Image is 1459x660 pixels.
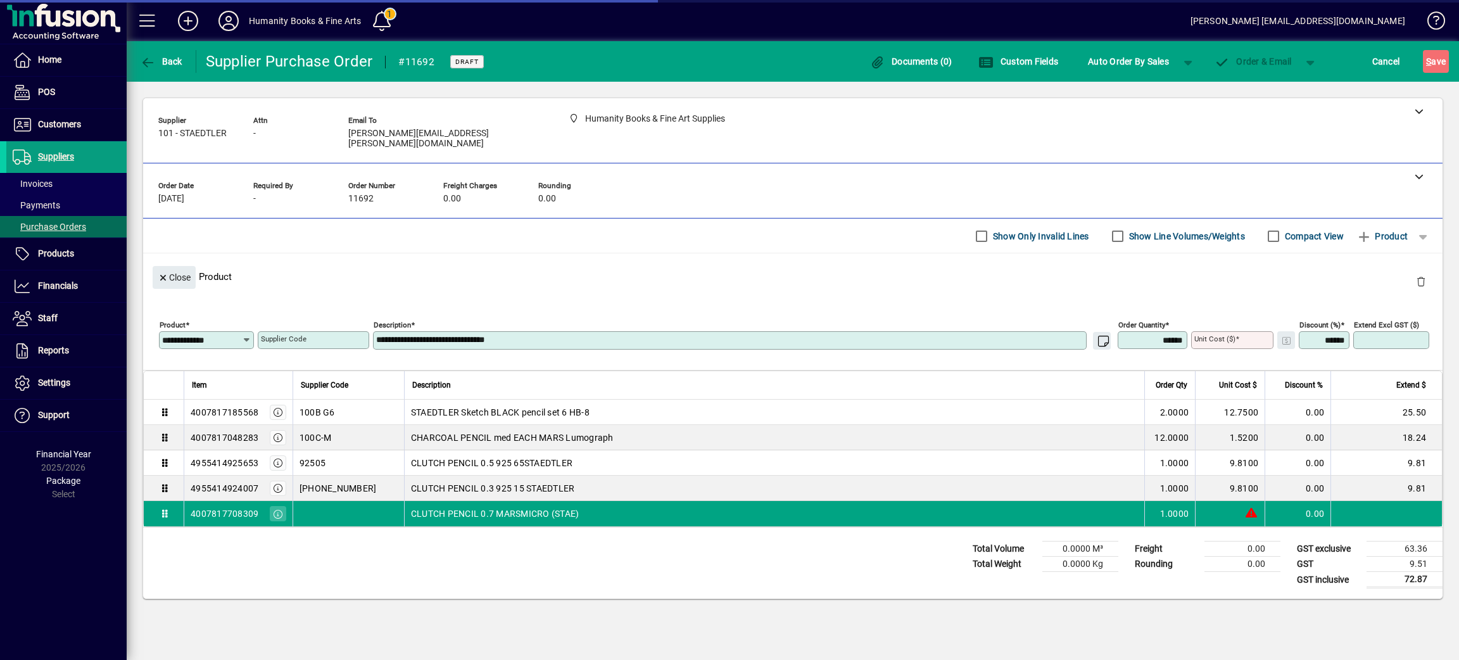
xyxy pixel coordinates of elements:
[6,238,127,270] a: Products
[411,406,590,419] span: STAEDTLER Sketch BLACK pencil set 6 HB-8
[6,216,127,238] a: Purchase Orders
[1128,557,1204,572] td: Rounding
[6,335,127,367] a: Reports
[160,320,186,329] mat-label: Product
[293,425,404,450] td: 100C-M
[1265,425,1330,450] td: 0.00
[261,334,306,343] mat-label: Supplier Code
[1426,51,1446,72] span: ave
[1369,50,1403,73] button: Cancel
[1144,501,1195,526] td: 1.0000
[38,248,74,258] span: Products
[38,151,74,162] span: Suppliers
[1204,542,1280,557] td: 0.00
[348,129,538,149] span: [PERSON_NAME][EMAIL_ADDRESS][PERSON_NAME][DOMAIN_NAME]
[158,194,184,204] span: [DATE]
[13,200,60,210] span: Payments
[1191,11,1405,31] div: [PERSON_NAME] [EMAIL_ADDRESS][DOMAIN_NAME]
[1265,450,1330,476] td: 0.00
[1330,400,1442,425] td: 25.50
[293,450,404,476] td: 92505
[1118,320,1165,329] mat-label: Order Quantity
[6,173,127,194] a: Invoices
[6,194,127,216] a: Payments
[38,410,70,420] span: Support
[149,271,199,282] app-page-header-button: Close
[1291,572,1367,588] td: GST inclusive
[140,56,182,67] span: Back
[1426,56,1431,67] span: S
[38,54,61,65] span: Home
[192,378,207,392] span: Item
[411,457,572,469] span: CLUTCH PENCIL 0.5 925 65STAEDTLER
[1265,400,1330,425] td: 0.00
[13,179,53,189] span: Invoices
[867,50,956,73] button: Documents (0)
[374,320,411,329] mat-label: Description
[455,58,479,66] span: Draft
[1330,425,1442,450] td: 18.24
[1372,51,1400,72] span: Cancel
[966,557,1042,572] td: Total Weight
[38,313,58,323] span: Staff
[158,267,191,288] span: Close
[1418,3,1443,44] a: Knowledge Base
[1144,400,1195,425] td: 2.0000
[1219,378,1257,392] span: Unit Cost $
[1354,320,1419,329] mat-label: Extend excl GST ($)
[1128,542,1204,557] td: Freight
[1299,320,1341,329] mat-label: Discount (%)
[990,230,1089,243] label: Show Only Invalid Lines
[208,10,249,32] button: Profile
[1367,542,1443,557] td: 63.36
[137,50,186,73] button: Back
[6,303,127,334] a: Staff
[1195,476,1265,501] td: 9.8100
[1367,572,1443,588] td: 72.87
[1291,557,1367,572] td: GST
[1330,450,1442,476] td: 9.81
[1406,276,1436,287] app-page-header-button: Delete
[1291,542,1367,557] td: GST exclusive
[1330,476,1442,501] td: 9.81
[38,281,78,291] span: Financials
[143,253,1443,300] div: Product
[1406,266,1436,296] button: Delete
[1265,476,1330,501] td: 0.00
[206,51,373,72] div: Supplier Purchase Order
[38,378,70,388] span: Settings
[293,400,404,425] td: 100B G6
[1042,557,1118,572] td: 0.0000 Kg
[6,400,127,431] a: Support
[1195,400,1265,425] td: 12.7500
[253,194,256,204] span: -
[1215,56,1292,67] span: Order & Email
[158,129,227,139] span: 101 - STAEDTLER
[6,109,127,141] a: Customers
[1204,557,1280,572] td: 0.00
[6,44,127,76] a: Home
[191,431,258,444] div: 4007817048283
[1265,501,1330,526] td: 0.00
[168,10,208,32] button: Add
[153,266,196,289] button: Close
[411,482,575,495] span: CLUTCH PENCIL 0.3 925 15 STAEDTLER
[1282,230,1344,243] label: Compact View
[870,56,952,67] span: Documents (0)
[1208,50,1298,73] button: Order & Email
[249,11,362,31] div: Humanity Books & Fine Arts
[398,52,434,72] div: #11692
[1396,378,1426,392] span: Extend $
[1144,476,1195,501] td: 1.0000
[443,194,461,204] span: 0.00
[127,50,196,73] app-page-header-button: Back
[6,270,127,302] a: Financials
[411,507,579,520] span: CLUTCH PENCIL 0.7 MARSMICRO (STAE)
[1194,334,1235,343] mat-label: Unit Cost ($)
[38,87,55,97] span: POS
[1144,450,1195,476] td: 1.0000
[13,222,86,232] span: Purchase Orders
[38,345,69,355] span: Reports
[412,378,451,392] span: Description
[46,476,80,486] span: Package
